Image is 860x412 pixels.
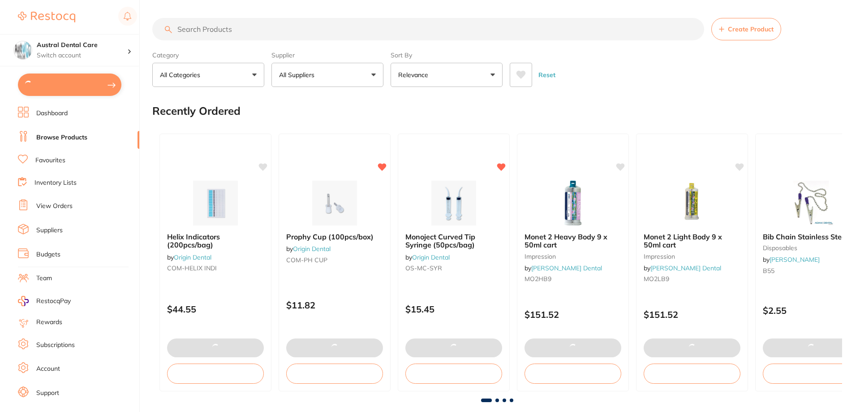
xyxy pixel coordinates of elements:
a: RestocqPay [18,296,71,306]
p: $44.55 [167,304,264,314]
img: RestocqPay [18,296,29,306]
label: Supplier [271,51,383,59]
button: Reset [536,63,558,87]
input: Search Products [152,18,704,40]
a: Inventory Lists [34,178,77,187]
a: Origin Dental [412,253,450,261]
small: COM-HELIX INDI [167,265,264,272]
a: [PERSON_NAME] Dental [531,264,602,272]
p: Relevance [398,70,432,79]
img: Monoject Curved Tip Syringe (50pcs/bag) [425,181,483,226]
a: Origin Dental [293,245,331,253]
img: Bib Chain Stainless Steel [782,181,840,226]
img: Austral Dental Care [14,41,32,59]
a: [PERSON_NAME] Dental [650,264,721,272]
label: Category [152,51,264,59]
p: $151.52 [644,309,740,320]
a: Support [36,389,59,398]
img: Helix Indicators (200pcs/bag) [186,181,245,226]
small: disposables [763,244,860,252]
small: OS-MC-SYR [405,265,502,272]
img: Monet 2 Light Body 9 x 50ml cart [663,181,721,226]
a: Budgets [36,250,60,259]
span: by [525,264,602,272]
span: by [405,253,450,261]
p: $11.82 [286,300,383,310]
a: Suppliers [36,226,63,235]
b: Bib Chain Stainless Steel [763,233,860,241]
b: Monoject Curved Tip Syringe (50pcs/bag) [405,233,502,249]
button: All Suppliers [271,63,383,87]
a: Dashboard [36,109,68,118]
small: MO2HB9 [525,275,621,282]
a: View Orders [36,202,73,211]
a: Restocq Logo [18,7,75,27]
a: Rewards [36,318,62,327]
span: by [286,245,331,253]
h2: Recently Ordered [152,105,241,117]
a: Account [36,364,60,373]
p: $2.55 [763,305,860,316]
a: Favourites [35,156,65,165]
a: Browse Products [36,133,87,142]
span: by [644,264,721,272]
p: All Categories [160,70,204,79]
a: Origin Dental [174,253,211,261]
b: Helix Indicators (200pcs/bag) [167,233,264,249]
span: Create Product [728,26,774,33]
a: Team [36,274,52,283]
small: MO2LB9 [644,275,740,282]
span: by [167,253,211,261]
b: Monet 2 Light Body 9 x 50ml cart [644,233,740,249]
b: Prophy Cup (100pcs/box) [286,233,383,241]
img: Monet 2 Heavy Body 9 x 50ml cart [544,181,602,226]
img: Restocq Logo [18,12,75,22]
button: All Categories [152,63,264,87]
p: $15.45 [405,304,502,314]
a: [PERSON_NAME] [770,256,820,264]
b: Monet 2 Heavy Body 9 x 50ml cart [525,233,621,249]
p: Switch account [37,51,127,60]
small: B55 [763,267,860,274]
span: RestocqPay [36,297,71,306]
label: Sort By [391,51,503,59]
p: All Suppliers [279,70,318,79]
a: Subscriptions [36,341,75,350]
h4: Austral Dental Care [37,41,127,50]
button: Relevance [391,63,503,87]
small: COM-PH CUP [286,256,383,264]
p: $151.52 [525,309,621,320]
small: impression [525,253,621,260]
span: by [763,256,820,264]
img: Prophy Cup (100pcs/box) [305,181,364,226]
button: Create Product [711,18,781,40]
small: impression [644,253,740,260]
